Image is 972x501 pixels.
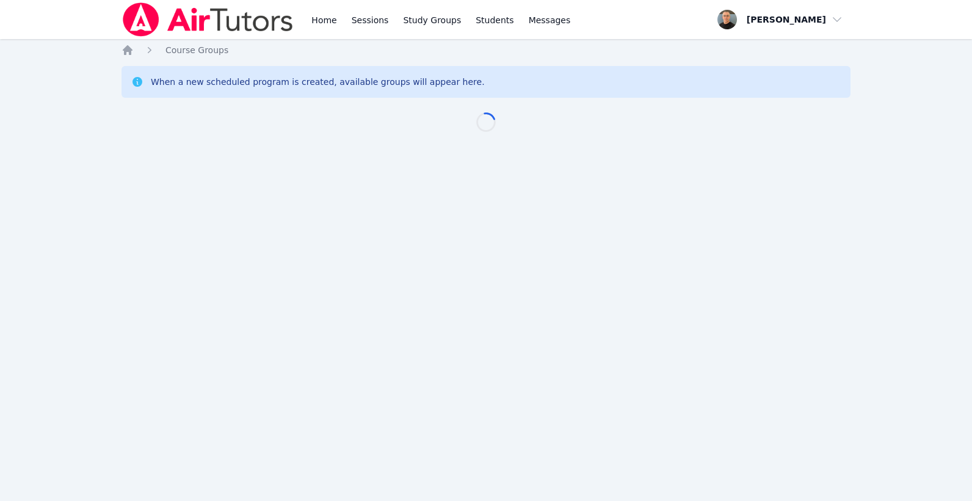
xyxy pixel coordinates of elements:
a: Course Groups [165,44,228,56]
span: Messages [529,14,571,26]
nav: Breadcrumb [121,44,850,56]
img: Air Tutors [121,2,294,37]
span: Course Groups [165,45,228,55]
div: When a new scheduled program is created, available groups will appear here. [151,76,485,88]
